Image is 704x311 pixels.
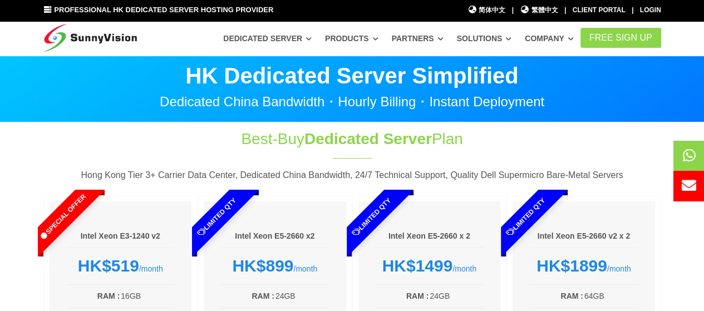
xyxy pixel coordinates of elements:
h1: Best-Buy Plan [167,128,538,150]
a: Dedicated Server [223,28,312,48]
a: Products [325,28,378,48]
a: Company [525,28,574,48]
div: /month [529,256,638,276]
a: 繁體中文 [520,5,558,16]
span: Limited Qty [170,170,264,264]
td: 24GB [275,289,329,303]
a: Client Portal [573,6,626,14]
span: Limited Qty [324,170,418,264]
b: RAM : [252,292,274,300]
strong: HK$1899 [536,256,607,275]
p: Dedicated China Bandwidth・Hourly Billing・Instant Deployment [43,95,661,108]
strong: HK$519 [78,256,139,275]
h6: Intel Xeon E5-2660 x 2 [375,231,484,242]
a: Solutions [456,28,511,48]
span: Professional HK Dedicated Server Hosting Provider [54,6,273,14]
p: Hong Kong Tier 3+ Carrier Data Center, Dedicated China Bandwidth, 24/7 Technical Support, Quality... [43,168,661,182]
td: 64GB [584,289,638,303]
div: /month [66,256,175,276]
div: /month [375,256,484,276]
p: HK Dedicated Server Simplified [43,65,661,87]
h6: Intel Xeon E3-1240 v2 [66,231,175,242]
a: Login [640,6,661,14]
b: RAM : [97,292,120,300]
a: Partners [392,28,444,48]
b: RAM : [560,292,583,300]
h6: Intel Xeon E5-2660 x2 [220,231,329,242]
td: 16GB [120,289,175,303]
h6: Intel Xeon E5-2660 v2 x 2 [529,231,638,242]
li: | [632,5,633,16]
div: /month [220,256,329,276]
li: | [511,5,513,16]
strong: HK$1499 [382,256,452,275]
a: FREE Sign Up [580,28,661,48]
span: Limited Qty [479,170,573,264]
span: Dedicated Server [304,130,432,147]
li: | [564,5,566,16]
span: Special Offer [16,170,109,264]
td: 24GB [429,289,484,303]
strong: HK$899 [232,256,293,275]
b: RAM : [406,292,429,300]
a: 简体中文 [467,5,506,16]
